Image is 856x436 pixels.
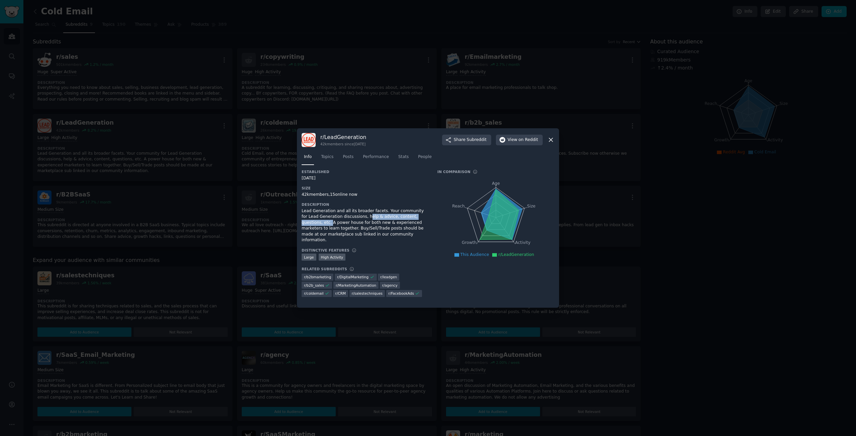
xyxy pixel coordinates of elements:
[360,152,391,165] a: Performance
[442,135,491,145] button: ShareSubreddit
[519,137,538,143] span: on Reddit
[302,192,428,198] div: 42k members, 15 online now
[302,208,428,243] div: Lead Generation and all its broader facets. Your community for Lead Generation discussions, help ...
[304,154,312,160] span: Info
[337,275,368,279] span: r/ DigitalMarketing
[508,137,538,143] span: View
[452,203,465,208] tspan: Reach
[467,137,487,143] span: Subreddit
[515,240,531,245] tspan: Activity
[336,283,376,288] span: r/ MarketingAutomation
[389,291,414,296] span: r/ FacebookAds
[492,181,500,186] tspan: Age
[302,254,316,261] div: Large
[304,291,324,296] span: r/ coldemail
[363,154,389,160] span: Performance
[382,283,398,288] span: r/ agency
[462,240,476,245] tspan: Growth
[302,248,349,253] h3: Distinctive Features
[398,154,409,160] span: Stats
[302,202,428,207] h3: Description
[319,254,346,261] div: High Activity
[352,291,383,296] span: r/ salestechniques
[320,142,366,146] div: 42k members since [DATE]
[302,133,316,147] img: LeadGeneration
[302,152,314,165] a: Info
[304,275,331,279] span: r/ b2bmarketing
[335,291,346,296] span: r/ CRM
[302,267,347,271] h3: Related Subreddits
[302,169,428,174] h3: Established
[304,283,324,288] span: r/ b2b_sales
[416,152,434,165] a: People
[320,134,366,141] h3: r/ LeadGeneration
[437,169,470,174] h3: In Comparison
[418,154,432,160] span: People
[302,175,428,181] div: [DATE]
[302,186,428,190] h3: Size
[454,137,487,143] span: Share
[321,154,333,160] span: Topics
[340,152,356,165] a: Posts
[343,154,353,160] span: Posts
[380,275,397,279] span: r/ leadgen
[396,152,411,165] a: Stats
[496,135,543,145] button: Viewon Reddit
[319,152,336,165] a: Topics
[498,252,534,257] span: r/LeadGeneration
[460,252,489,257] span: This Audience
[527,203,535,208] tspan: Size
